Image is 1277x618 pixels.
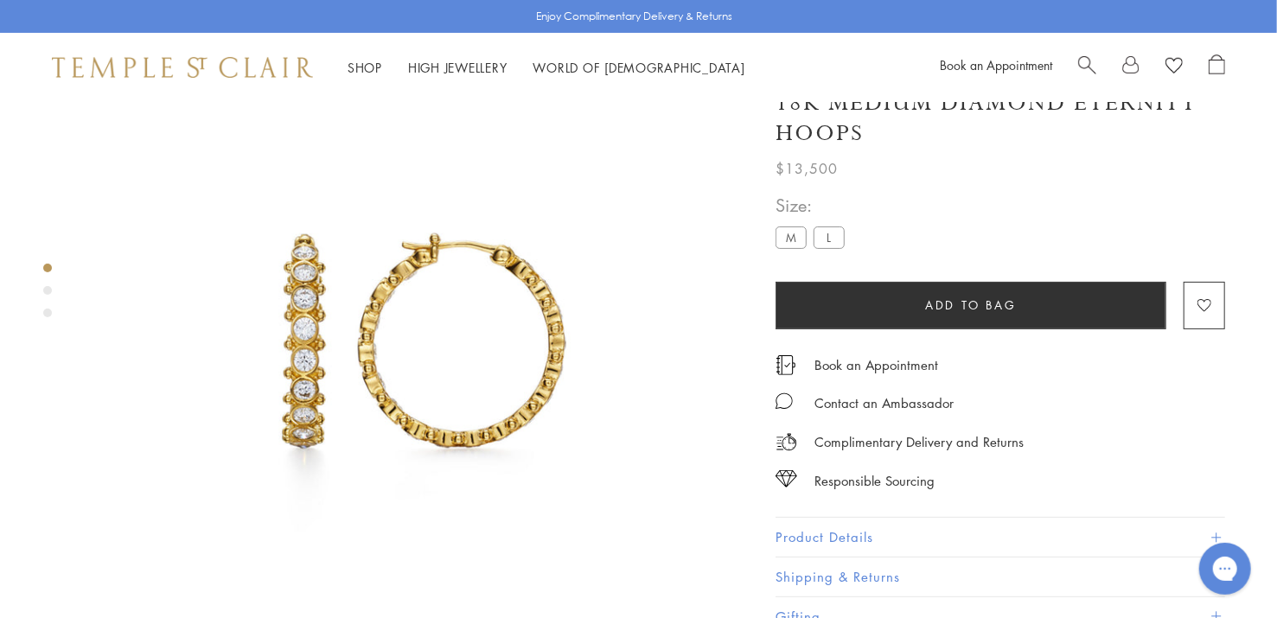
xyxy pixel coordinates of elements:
[348,57,745,79] nav: Main navigation
[776,157,838,180] span: $13,500
[926,296,1017,315] span: Add to bag
[776,431,797,453] img: icon_delivery.svg
[43,259,52,331] div: Product gallery navigation
[776,392,793,410] img: MessageIcon-01_2.svg
[776,470,797,487] img: icon_sourcing.svg
[776,191,852,220] span: Size:
[536,8,732,25] p: Enjoy Complimentary Delivery & Returns
[1191,537,1260,601] iframe: Gorgias live chat messenger
[814,355,938,374] a: Book an Appointment
[776,557,1225,596] button: Shipping & Returns
[776,355,796,375] img: icon_appointment.svg
[52,57,313,78] img: Temple St. Clair
[1165,54,1183,80] a: View Wishlist
[814,470,935,492] div: Responsible Sourcing
[776,518,1225,557] button: Product Details
[408,59,508,76] a: High JewelleryHigh Jewellery
[814,226,845,248] label: L
[776,88,1225,149] h1: 18K Medium Diamond Eternity Hoops
[533,59,745,76] a: World of [DEMOGRAPHIC_DATA]World of [DEMOGRAPHIC_DATA]
[348,59,382,76] a: ShopShop
[1078,54,1096,80] a: Search
[1209,54,1225,80] a: Open Shopping Bag
[940,56,1052,73] a: Book an Appointment
[776,226,807,248] label: M
[814,392,954,414] div: Contact an Ambassador
[776,282,1166,329] button: Add to bag
[814,431,1024,453] p: Complimentary Delivery and Returns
